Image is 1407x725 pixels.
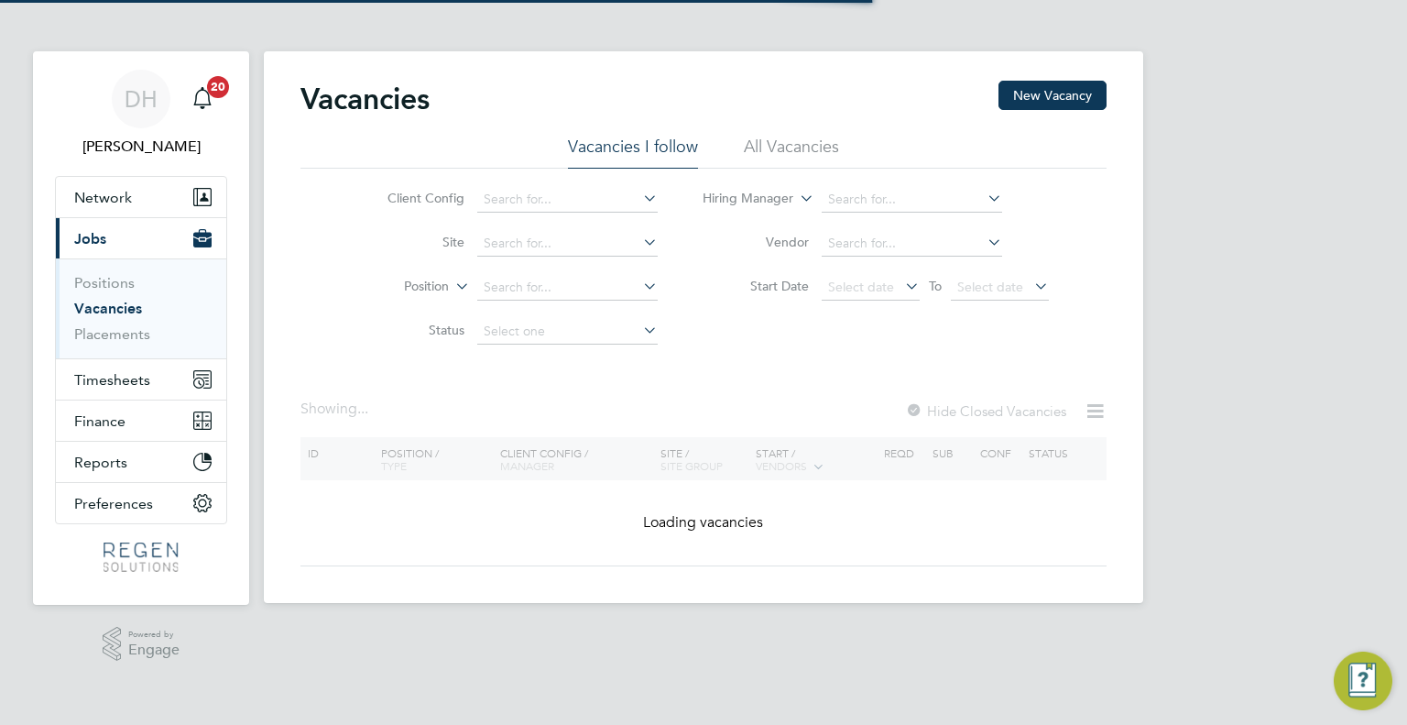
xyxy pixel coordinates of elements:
input: Search for... [477,187,658,213]
label: Hiring Manager [688,190,793,208]
input: Search for... [822,187,1002,213]
label: Start Date [703,278,809,294]
input: Search for... [822,231,1002,257]
div: Showing [300,400,372,419]
span: Preferences [74,495,153,512]
label: Position [344,278,449,296]
a: DH[PERSON_NAME] [55,70,227,158]
button: Timesheets [56,359,226,400]
span: Timesheets [74,371,150,389]
input: Select one [477,319,658,345]
a: 20 [184,70,221,128]
button: Preferences [56,483,226,523]
a: Positions [74,274,135,291]
input: Search for... [477,275,658,301]
li: Vacancies I follow [568,136,698,169]
span: Darren Hartman [55,136,227,158]
button: Reports [56,442,226,482]
span: DH [125,87,158,111]
a: Placements [74,325,150,343]
button: Network [56,177,226,217]
span: Jobs [74,230,106,247]
label: Vendor [703,234,809,250]
nav: Main navigation [33,51,249,605]
span: Engage [128,643,180,658]
h2: Vacancies [300,81,430,117]
label: Status [359,322,464,338]
img: regensolutions-logo-retina.png [104,543,178,572]
span: Reports [74,454,127,471]
label: Hide Closed Vacancies [905,402,1066,420]
span: Select date [828,279,894,295]
a: Vacancies [74,300,142,317]
span: Network [74,189,132,206]
li: All Vacancies [744,136,839,169]
a: Go to home page [55,543,227,572]
span: 20 [207,76,229,98]
label: Client Config [359,190,464,206]
button: Finance [56,401,226,441]
span: Powered by [128,627,180,643]
span: To [923,274,947,298]
button: Engage Resource Center [1334,652,1392,710]
span: Select date [957,279,1023,295]
input: Search for... [477,231,658,257]
span: ... [357,400,368,418]
span: Finance [74,412,125,430]
label: Site [359,234,464,250]
button: Jobs [56,218,226,258]
button: New Vacancy [998,81,1107,110]
div: Jobs [56,258,226,358]
a: Powered byEngage [103,627,180,662]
